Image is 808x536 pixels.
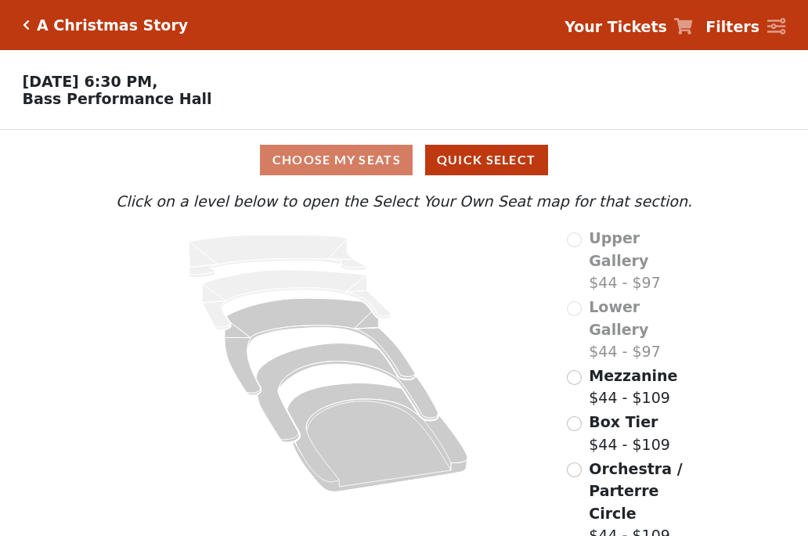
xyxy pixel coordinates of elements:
button: Quick Select [425,145,548,175]
label: $44 - $109 [589,365,677,409]
a: Click here to go back to filters [23,20,30,31]
h5: A Christmas Story [37,16,188,34]
span: Lower Gallery [589,298,648,338]
p: Click on a level below to open the Select Your Own Seat map for that section. [112,190,696,213]
a: Your Tickets [565,16,693,38]
label: $44 - $97 [589,296,696,363]
label: $44 - $97 [589,227,696,294]
span: Orchestra / Parterre Circle [589,460,682,522]
span: Upper Gallery [589,229,648,269]
strong: Filters [705,18,759,35]
a: Filters [705,16,785,38]
path: Upper Gallery - Seats Available: 0 [189,235,367,278]
strong: Your Tickets [565,18,667,35]
path: Lower Gallery - Seats Available: 0 [203,270,391,329]
path: Orchestra / Parterre Circle - Seats Available: 253 [287,383,468,492]
label: $44 - $109 [589,411,670,455]
span: Box Tier [589,413,658,430]
span: Mezzanine [589,367,677,384]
